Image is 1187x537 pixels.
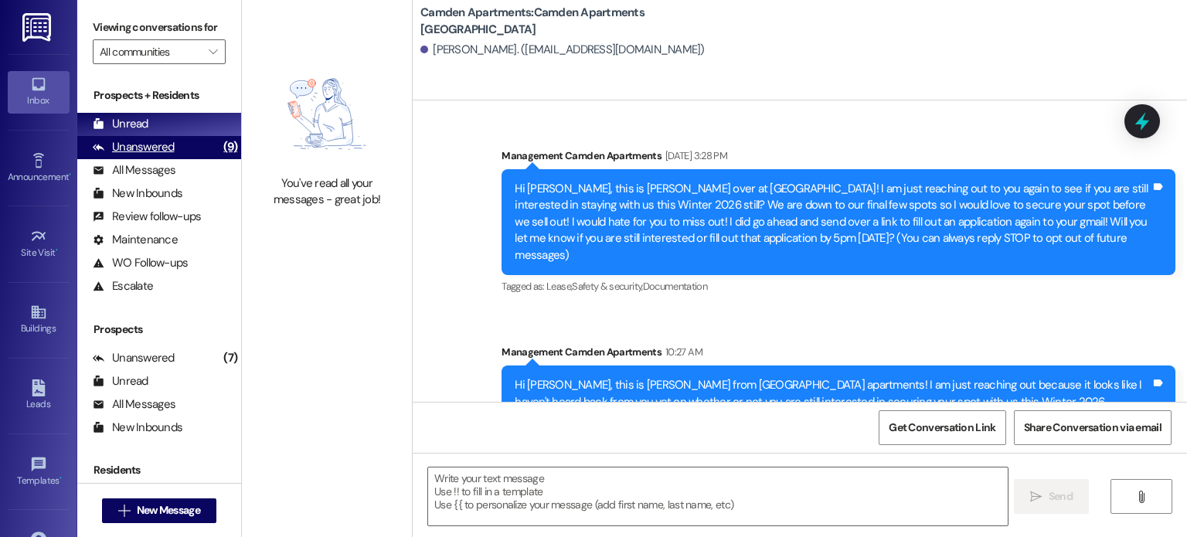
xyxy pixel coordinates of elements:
[1024,420,1161,436] span: Share Conversation via email
[100,39,201,64] input: All communities
[93,373,148,389] div: Unread
[77,87,241,104] div: Prospects + Residents
[93,255,188,271] div: WO Follow-ups
[8,375,70,416] a: Leads
[1030,491,1042,503] i: 
[93,116,148,132] div: Unread
[93,209,201,225] div: Review follow-ups
[93,139,175,155] div: Unanswered
[56,245,58,256] span: •
[420,5,730,38] b: Camden Apartments: Camden Apartments [GEOGRAPHIC_DATA]
[69,169,71,180] span: •
[77,462,241,478] div: Residents
[8,451,70,493] a: Templates •
[502,275,1175,297] div: Tagged as:
[502,148,1175,169] div: Management Camden Apartments
[8,299,70,341] a: Buildings
[1135,491,1147,503] i: 
[1014,410,1172,445] button: Share Conversation via email
[118,505,130,517] i: 
[259,175,395,209] div: You've read all your messages - great job!
[502,344,1175,365] div: Management Camden Apartments
[93,232,178,248] div: Maintenance
[643,280,708,293] span: Documentation
[546,280,572,293] span: Lease ,
[93,162,175,178] div: All Messages
[1014,479,1089,514] button: Send
[93,278,153,294] div: Escalate
[515,181,1151,263] div: Hi [PERSON_NAME], this is [PERSON_NAME] over at [GEOGRAPHIC_DATA]! I am just reaching out to you ...
[93,15,226,39] label: Viewing conversations for
[572,280,642,293] span: Safety & security ,
[137,502,200,518] span: New Message
[219,135,241,159] div: (9)
[515,377,1151,444] div: Hi [PERSON_NAME], this is [PERSON_NAME] from [GEOGRAPHIC_DATA] apartments! I am just reaching out...
[93,420,182,436] div: New Inbounds
[662,148,727,164] div: [DATE] 3:28 PM
[889,420,995,436] span: Get Conversation Link
[22,13,54,42] img: ResiDesk Logo
[93,350,175,366] div: Unanswered
[8,223,70,265] a: Site Visit •
[8,71,70,113] a: Inbox
[93,185,182,202] div: New Inbounds
[259,60,395,168] img: empty-state
[420,42,705,58] div: [PERSON_NAME]. ([EMAIL_ADDRESS][DOMAIN_NAME])
[209,46,217,58] i: 
[879,410,1005,445] button: Get Conversation Link
[77,321,241,338] div: Prospects
[60,473,62,484] span: •
[1049,488,1073,505] span: Send
[93,396,175,413] div: All Messages
[219,346,241,370] div: (7)
[662,344,702,360] div: 10:27 AM
[102,498,216,523] button: New Message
